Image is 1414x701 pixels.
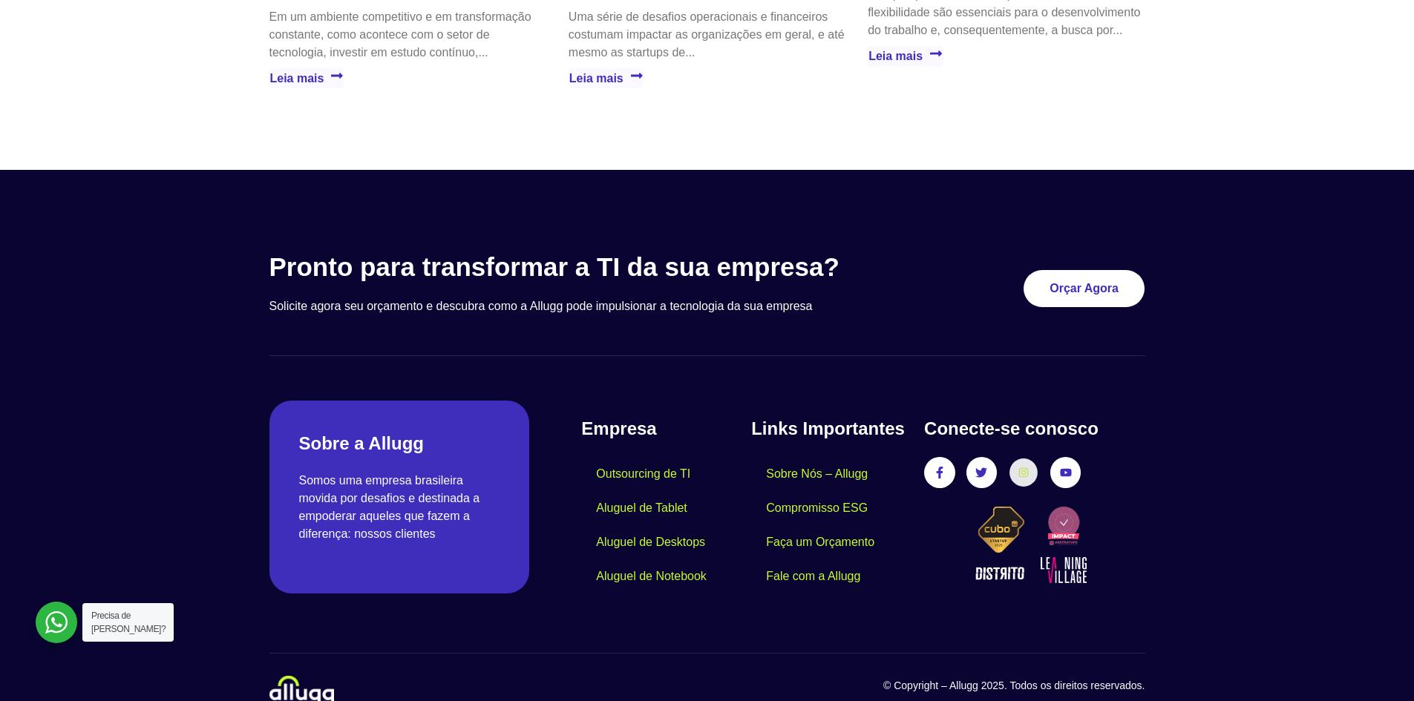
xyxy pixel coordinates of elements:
[91,611,166,634] span: Precisa de [PERSON_NAME]?
[751,457,909,593] nav: Menu
[1024,270,1145,307] a: Orçar Agora
[751,559,875,593] a: Fale com a Allugg
[299,430,500,457] h2: Sobre a Allugg
[1050,283,1119,294] span: Orçar Agora
[581,457,751,593] nav: Menu
[269,251,909,283] h3: Pronto para transformar a TI da sua empresa?
[868,46,943,66] a: Leia mais
[1147,511,1414,701] iframe: Chat Widget
[581,457,705,491] a: Outsourcing de TI
[569,8,845,62] p: Uma série de desafios operacionais e financeiros costumam impactar as organizações em geral, e at...
[924,415,1145,442] h4: Conecte-se conosco
[751,525,889,559] a: Faça um Orçamento
[1147,511,1414,701] div: Widget de chat
[581,559,721,593] a: Aluguel de Notebook
[581,415,751,442] h4: Empresa
[269,68,344,88] a: Leia mais
[751,457,883,491] a: Sobre Nós – Allugg
[581,525,720,559] a: Aluguel de Desktops
[707,678,1145,694] p: © Copyright – Allugg 2025. Todos os direitos reservados.
[751,415,909,442] h4: Links Importantes
[269,297,909,315] p: Solicite agora seu orçamento e descubra como a Allugg pode impulsionar a tecnologia da sua empresa
[269,8,546,62] p: Em um ambiente competitivo e em transformação constante, como acontece com o setor de tecnologia,...
[751,491,883,525] a: Compromisso ESG
[581,491,701,525] a: Aluguel de Tablet
[569,68,644,88] a: Leia mais
[299,472,500,543] p: Somos uma empresa brasileira movida por desafios e destinada a empoderar aqueles que fazem a dife...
